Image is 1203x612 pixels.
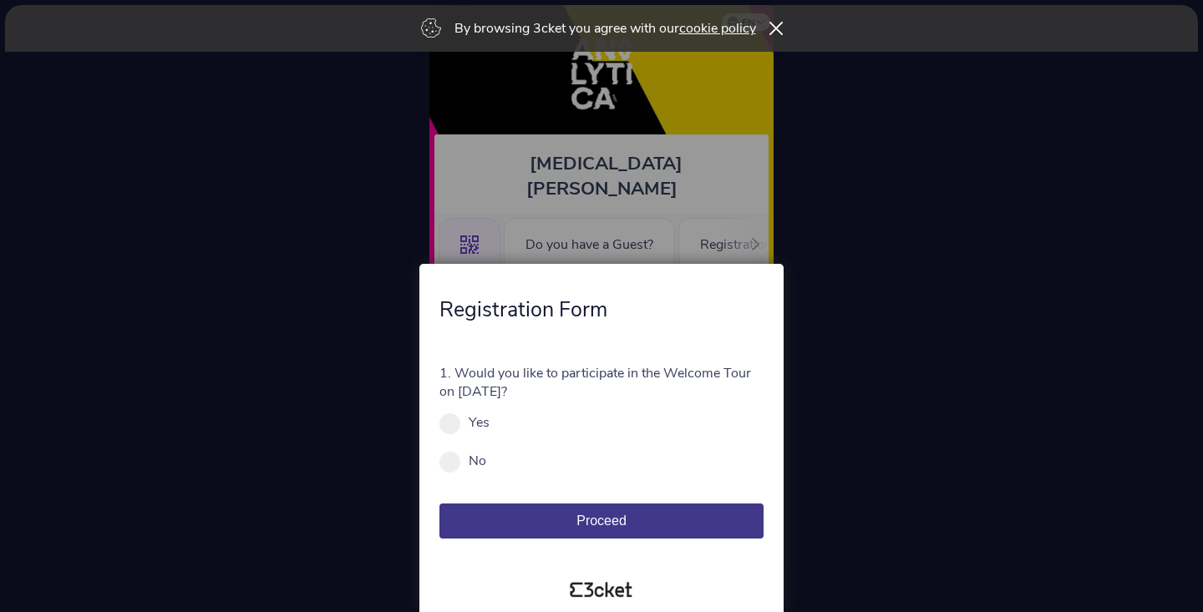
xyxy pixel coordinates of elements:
label: No [469,452,486,470]
p: By browsing 3cket you agree with our [454,19,756,38]
span: Proceed [576,513,627,528]
p: 1. Would you like to participate in the Welcome Tour on [DATE]? [439,364,764,401]
button: Proceed [439,503,764,539]
a: cookie policy [679,19,756,38]
label: Yes [469,413,490,432]
h4: Registration Form [439,296,764,324]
